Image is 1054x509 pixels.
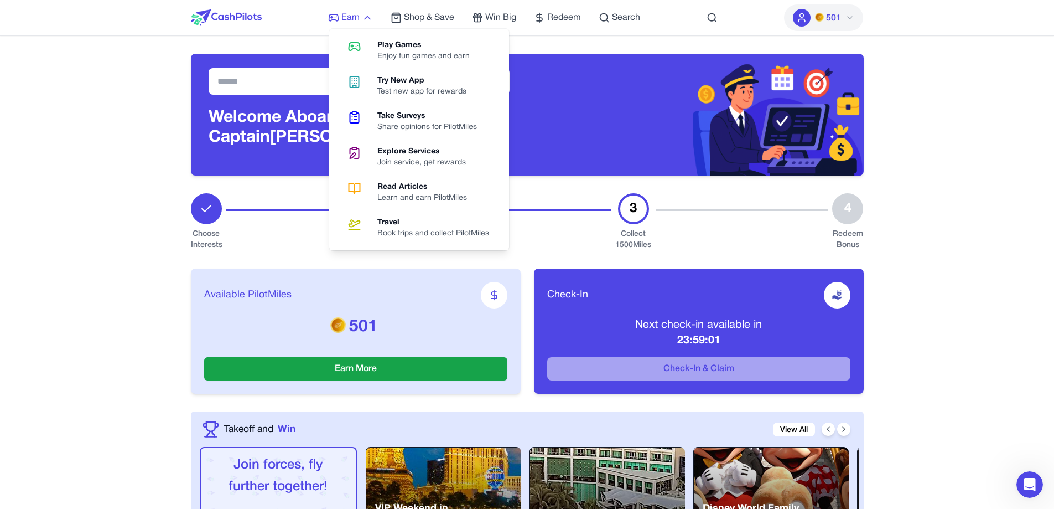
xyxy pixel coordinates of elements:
[404,11,454,24] span: Shop & Save
[334,33,505,69] a: Play GamesEnjoy fun games and earn
[547,11,581,24] span: Redeem
[599,11,640,24] a: Search
[377,157,475,168] div: Join service, get rewards
[618,193,649,224] div: 3
[547,287,588,303] span: Check-In
[204,287,292,303] span: Available PilotMiles
[377,86,475,97] div: Test new app for rewards
[191,229,222,251] div: Choose Interests
[612,11,640,24] span: Search
[832,193,863,224] div: 4
[472,11,516,24] a: Win Big
[204,317,507,337] p: 501
[334,104,505,140] a: Take SurveysShare opinions for PilotMiles
[377,75,475,86] div: Try New App
[784,4,863,31] button: PMs501
[815,13,824,22] img: PMs
[1016,471,1043,498] iframe: Intercom live chat
[334,69,505,104] a: Try New AppTest new app for rewards
[377,193,476,204] div: Learn and earn PilotMiles
[377,146,475,157] div: Explore Services
[341,11,360,24] span: Earn
[377,122,486,133] div: Share opinions for PilotMiles
[534,11,581,24] a: Redeem
[278,422,295,436] span: Win
[527,54,864,176] img: Header decoration
[773,423,815,436] a: View All
[485,11,516,24] span: Win Big
[334,210,505,246] a: TravelBook trips and collect PilotMiles
[209,108,510,148] h3: Welcome Aboard, Captain [PERSON_NAME]!
[615,229,651,251] div: Collect 1500 Miles
[334,140,505,175] a: Explore ServicesJoin service, get rewards
[334,175,505,210] a: Read ArticlesLearn and earn PilotMiles
[547,317,850,333] p: Next check-in available in
[377,51,479,62] div: Enjoy fun games and earn
[832,290,843,301] img: receive-dollar
[224,422,295,436] a: Takeoff andWin
[377,228,498,239] div: Book trips and collect PilotMiles
[377,182,476,193] div: Read Articles
[377,217,498,228] div: Travel
[547,357,850,381] button: Check-In & Claim
[377,40,479,51] div: Play Games
[204,357,507,381] button: Earn More
[377,111,486,122] div: Take Surveys
[832,229,863,251] div: Redeem Bonus
[330,317,346,332] img: PMs
[391,11,454,24] a: Shop & Save
[210,455,347,498] p: Join forces, fly further together!
[191,9,262,26] img: CashPilots Logo
[224,422,273,436] span: Takeoff and
[547,333,850,348] p: 23:59:01
[826,12,841,25] span: 501
[328,11,373,24] a: Earn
